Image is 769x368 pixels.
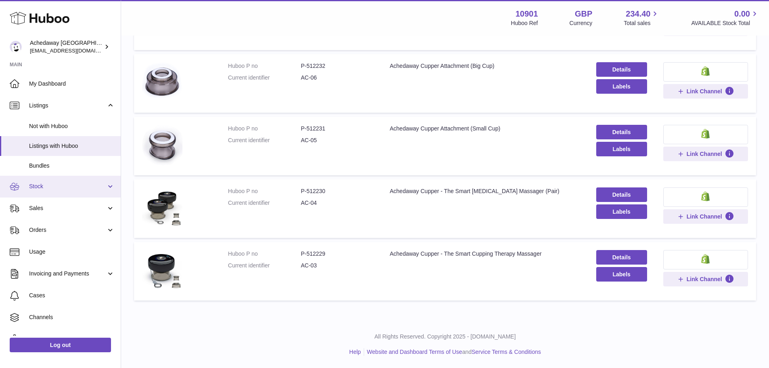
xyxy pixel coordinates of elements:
div: Achedaway Cupper - The Smart Cupping Therapy Massager [390,250,580,258]
button: Labels [596,204,647,219]
span: Not with Huboo [29,122,115,130]
img: Achedaway Cupper Attachment (Small Cup) [142,125,182,165]
span: 234.40 [626,8,650,19]
a: 234.40 Total sales [624,8,660,27]
span: Listings [29,102,106,109]
dt: Current identifier [228,137,301,144]
span: AVAILABLE Stock Total [691,19,759,27]
span: Link Channel [687,150,722,158]
button: Link Channel [663,209,748,224]
span: My Dashboard [29,80,115,88]
div: Achedaway Cupper Attachment (Big Cup) [390,62,580,70]
dd: AC-04 [301,199,373,207]
img: Achedaway Cupper Attachment (Big Cup) [142,62,182,103]
div: Achedaway [GEOGRAPHIC_DATA] [30,39,103,55]
a: Service Terms & Conditions [471,349,541,355]
button: Link Channel [663,84,748,99]
a: Website and Dashboard Terms of Use [367,349,462,355]
img: shopify-small.png [701,191,710,201]
dt: Huboo P no [228,187,301,195]
div: Huboo Ref [511,19,538,27]
dd: P-512231 [301,125,373,132]
dd: AC-05 [301,137,373,144]
a: Details [596,250,647,265]
dd: AC-03 [301,262,373,269]
button: Labels [596,142,647,156]
span: Bundles [29,162,115,170]
button: Link Channel [663,272,748,286]
dd: P-512230 [301,187,373,195]
dt: Current identifier [228,262,301,269]
li: and [364,348,541,356]
span: Channels [29,313,115,321]
img: Achedaway Cupper - The Smart Cupping Therapy Massager (Pair) [142,187,182,228]
div: Achedaway Cupper Attachment (Small Cup) [390,125,580,132]
img: shopify-small.png [701,66,710,76]
p: All Rights Reserved. Copyright 2025 - [DOMAIN_NAME] [128,333,763,341]
span: 0.00 [734,8,750,19]
a: Help [349,349,361,355]
span: Link Channel [687,88,722,95]
button: Labels [596,267,647,282]
span: Link Channel [687,275,722,283]
img: internalAdmin-10901@internal.huboo.com [10,41,22,53]
a: Details [596,187,647,202]
span: Cases [29,292,115,299]
dd: AC-06 [301,74,373,82]
button: Link Channel [663,147,748,161]
dt: Current identifier [228,74,301,82]
span: Settings [29,335,115,343]
dt: Huboo P no [228,250,301,258]
span: Stock [29,183,106,190]
dd: P-512232 [301,62,373,70]
span: [EMAIL_ADDRESS][DOMAIN_NAME] [30,47,119,54]
button: Labels [596,79,647,94]
div: Currency [570,19,593,27]
div: Achedaway Cupper - The Smart [MEDICAL_DATA] Massager (Pair) [390,187,580,195]
dt: Huboo P no [228,62,301,70]
img: shopify-small.png [701,254,710,264]
span: Total sales [624,19,660,27]
a: Details [596,125,647,139]
a: 0.00 AVAILABLE Stock Total [691,8,759,27]
dt: Huboo P no [228,125,301,132]
img: shopify-small.png [701,129,710,139]
span: Usage [29,248,115,256]
span: Orders [29,226,106,234]
a: Log out [10,338,111,352]
strong: GBP [575,8,592,19]
dd: P-512229 [301,250,373,258]
dt: Current identifier [228,199,301,207]
span: Sales [29,204,106,212]
span: Listings with Huboo [29,142,115,150]
strong: 10901 [515,8,538,19]
a: Details [596,62,647,77]
img: Achedaway Cupper - The Smart Cupping Therapy Massager [142,250,182,290]
span: Link Channel [687,213,722,220]
span: Invoicing and Payments [29,270,106,278]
